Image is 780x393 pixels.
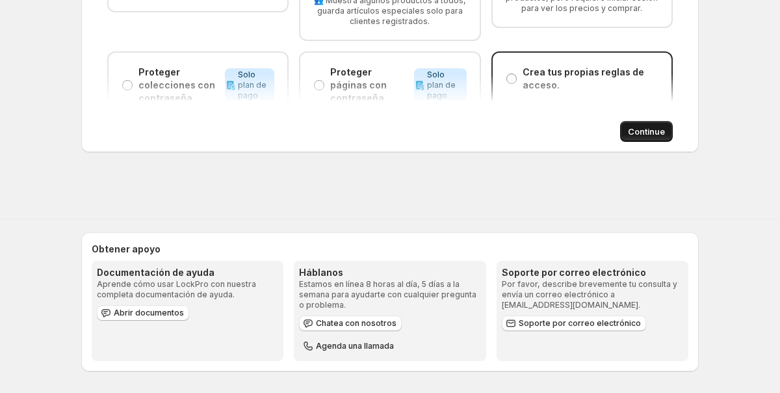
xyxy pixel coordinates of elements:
h2: Obtener apoyo [92,243,688,256]
a: Soporte por correo electrónico [502,316,646,331]
h3: Soporte por correo electrónico [502,266,683,279]
span: Chatea con nosotros [316,318,396,329]
span: Soporte por correo electrónico [519,318,641,329]
a: Abrir documentos [97,305,189,321]
h3: Háblanos [299,266,480,279]
p: Estamos en línea 8 horas al día, 5 días a la semana para ayudarte con cualquier pregunta o problema. [299,279,480,310]
span: Agenda una llamada [316,341,394,351]
p: Proteger colecciones con contraseña. [138,66,220,105]
button: Agenda una llamada [299,338,399,354]
span: Solo plan de pago [238,70,269,101]
span: Continue [628,125,665,138]
p: Proteger páginas con contraseña. [330,66,408,105]
button: Continue [620,121,673,142]
span: Abrir documentos [114,308,184,318]
p: Por favor, describe brevemente tu consulta y envía un correo electrónico a [EMAIL_ADDRESS][DOMAIN... [502,279,683,310]
h3: Documentación de ayuda [97,266,278,279]
p: Crea tus propias reglas de acceso. [523,66,658,92]
p: Aprende cómo usar LockPro con nuestra completa documentación de ayuda. [97,279,278,300]
button: Chatea con nosotros [299,316,402,331]
span: Solo plan de pago [427,70,461,101]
